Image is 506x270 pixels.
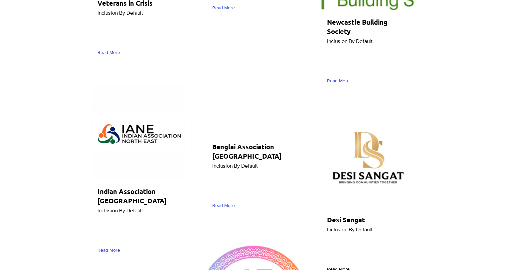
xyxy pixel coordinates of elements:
span: Read More [97,247,120,254]
span: Read More [212,202,235,209]
span: Read More [97,49,120,56]
span: Inclusion By Default [327,227,373,232]
span: Indian Association [GEOGRAPHIC_DATA] [97,187,167,205]
span: Desi Sangat [327,215,365,224]
a: Read More [97,244,123,256]
span: Inclusion By Default [97,208,143,213]
span: Inclusion By Default [212,163,258,169]
span: Banglai Association [GEOGRAPHIC_DATA] [212,142,281,160]
span: Read More [212,5,235,11]
a: Read More [327,75,353,87]
a: Read More [212,200,238,211]
span: Newcastle Building Society [327,18,388,36]
a: Read More [212,2,238,14]
span: Read More [327,78,350,84]
span: Inclusion By Default [97,10,143,16]
span: Inclusion By Default [327,38,373,44]
a: Read More [97,47,123,58]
